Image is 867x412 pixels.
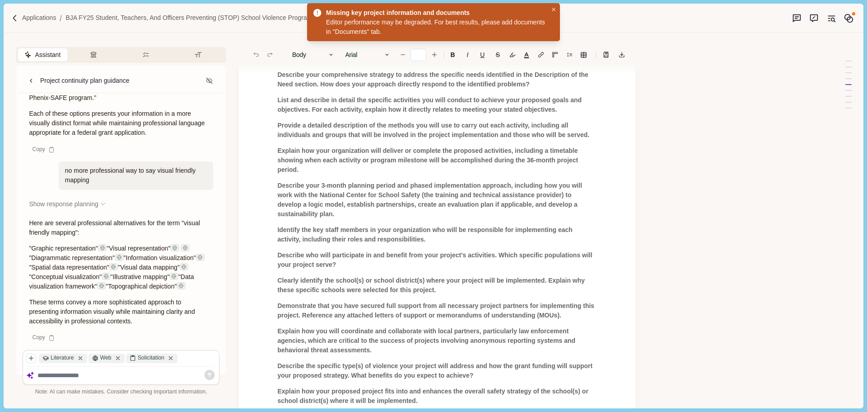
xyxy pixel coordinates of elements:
span: List and describe in detail the specific activities you will conduct to achieve your proposed goa... [277,96,583,113]
span: Describe who will participate in and benefit from your project's activities. Which specific popul... [277,251,594,268]
button: S [491,48,504,61]
span: "Visual representation" [98,245,171,252]
button: Line height [535,48,547,61]
span: "Visual data mapping" [109,264,180,271]
span: Demonstrate that you have secured full support from all necessary project partners for implementi... [277,302,596,319]
span: Explain how you will coordinate and collaborate with local partners, particularly law enforcement... [277,327,577,354]
span: Explain how your proposed project fits into and enhances the overall safety strategy of the schoo... [277,388,590,404]
button: Export to docx [615,48,628,61]
button: Redo [264,48,276,61]
button: Line height [577,48,590,61]
button: Body [288,48,339,61]
p: These terms convey a more sophisticated approach to presenting information visually while maintai... [29,298,213,326]
button: Adjust margins [549,48,561,61]
button: Decrease font size [396,48,409,61]
span: Explain how your organization will deliver or complete the proposed activities, including a timet... [277,147,580,173]
span: Clearly identify the school(s) or school district(s) where your project will be implemented. Expl... [277,277,587,294]
span: "Illustrative mapping" [102,273,169,280]
div: Web [89,354,124,363]
span: Provide a detailed description of the methods you will use to carry out each activity, including ... [277,122,589,138]
div: Literature [39,354,87,363]
span: Describe your comprehensive strategy to address the specific needs identified in the Description ... [277,71,590,88]
div: Solicitation [126,354,177,363]
div: Project continuity plan guidance [40,76,130,85]
button: B [446,48,460,61]
span: "Graphic representation" [29,245,98,252]
span: "Spatial data representation" [29,254,205,271]
button: Line height [600,48,612,61]
div: no more professional way to say visual friendly mapping [59,161,214,190]
p: Here are several professional alternatives for the term "visual friendly mapping": [29,218,213,237]
div: Note: AI can make mistakes. Consider checking important information. [23,388,219,396]
span: "Information visualization" [115,254,196,261]
s: S [496,52,500,58]
span: Describe your 3-month planning period and phased implementation approach, including how you will ... [277,182,583,218]
a: Applications [22,13,56,23]
div: Missing key project information and documents [326,8,544,18]
span: "Topographical depiction" [97,283,177,290]
b: B [451,52,455,58]
button: I [461,48,474,61]
button: Close [549,5,559,14]
span: Describe the specific type(s) of violence your project will address and how the grant funding wil... [277,362,594,379]
button: Undo [250,48,262,61]
button: U [475,48,489,61]
i: I [467,52,469,58]
div: Copy [28,332,60,344]
button: Line height [563,48,576,61]
span: Assistant [35,50,61,60]
p: Each of these options presents your information in a more visually distinct format while maintain... [29,109,213,137]
span: "Data visualization framework" [29,273,196,290]
span: "Conceptual visualization" [29,264,188,280]
span: "Diagrammatic representation" [29,245,190,261]
a: BJA FY25 Student, Teachers, and Officers Preventing (STOP) School Violence Program (O-BJA-2025-17... [65,13,376,23]
div: Editor performance may be degraded. For best results, please add documents in "Documents" tab. [326,18,547,37]
button: Increase font size [428,48,441,61]
span: Show response planning [29,199,98,209]
img: Forward slash icon [56,14,65,22]
u: U [480,52,485,58]
div: Copy [28,144,60,155]
span: Identify the key staff members in your organization who will be responsible for implementing each... [277,226,574,243]
button: Arial [340,48,395,61]
img: Forward slash icon [11,14,19,22]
